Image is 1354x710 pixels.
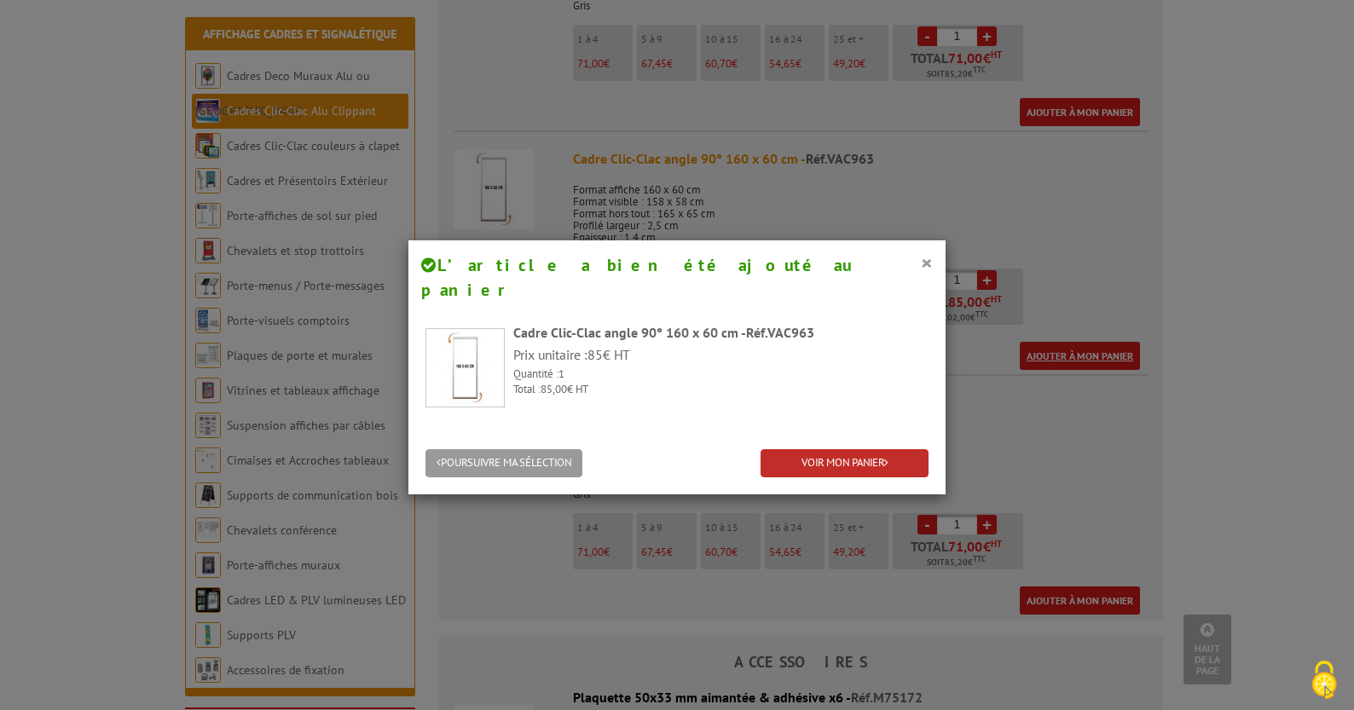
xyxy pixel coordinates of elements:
[541,382,567,396] span: 85,00
[921,251,933,274] button: ×
[587,346,603,363] span: 85
[425,449,582,477] button: POURSUIVRE MA SÉLECTION
[513,367,929,383] p: Quantité :
[513,382,929,398] p: Total : € HT
[513,345,929,365] p: Prix unitaire : € HT
[513,323,929,343] div: Cadre Clic-Clac angle 90° 160 x 60 cm -
[1303,659,1345,701] img: Cookies (fenêtre modale)
[746,324,814,341] span: Réf.VAC963
[761,449,929,477] a: VOIR MON PANIER
[558,367,564,381] span: 1
[421,253,933,302] h4: L’article a bien été ajouté au panier
[1294,652,1354,710] button: Cookies (fenêtre modale)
